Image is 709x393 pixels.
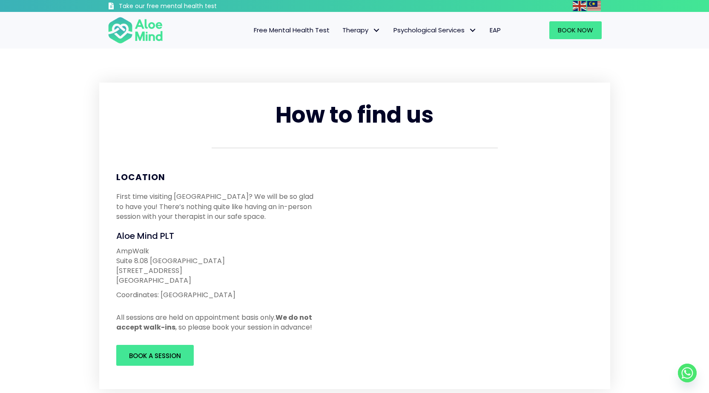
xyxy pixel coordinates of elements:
[174,21,507,39] nav: Menu
[387,21,483,39] a: Psychological ServicesPsychological Services: submenu
[247,21,336,39] a: Free Mental Health Test
[116,192,319,221] p: First time visiting [GEOGRAPHIC_DATA]? We will be so glad to have you! There’s nothing quite like...
[678,364,697,382] a: Whatsapp
[276,99,433,130] span: How to find us
[119,2,262,11] h3: Take our free mental health test
[108,2,262,12] a: Take our free mental health test
[573,1,586,11] img: en
[129,351,181,360] span: Book A Session
[370,24,383,37] span: Therapy: submenu
[108,16,163,44] img: Aloe mind Logo
[116,313,312,332] strong: We do not accept walk-ins
[483,21,507,39] a: EAP
[558,26,593,34] span: Book Now
[467,24,479,37] span: Psychological Services: submenu
[116,345,194,366] a: Book A Session
[342,26,381,34] span: Therapy
[254,26,330,34] span: Free Mental Health Test
[116,313,319,332] p: All sessions are held on appointment basis only. , so please book your session in advance!
[116,246,319,286] p: AmpWalk Suite 8.08 [GEOGRAPHIC_DATA] [STREET_ADDRESS] [GEOGRAPHIC_DATA]
[573,1,587,11] a: English
[490,26,501,34] span: EAP
[116,290,319,300] p: Coordinates: [GEOGRAPHIC_DATA]
[587,1,601,11] img: ms
[336,21,387,39] a: TherapyTherapy: submenu
[393,26,477,34] span: Psychological Services
[587,1,602,11] a: Malay
[549,21,602,39] a: Book Now
[116,171,165,183] span: Location
[116,230,174,242] span: Aloe Mind PLT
